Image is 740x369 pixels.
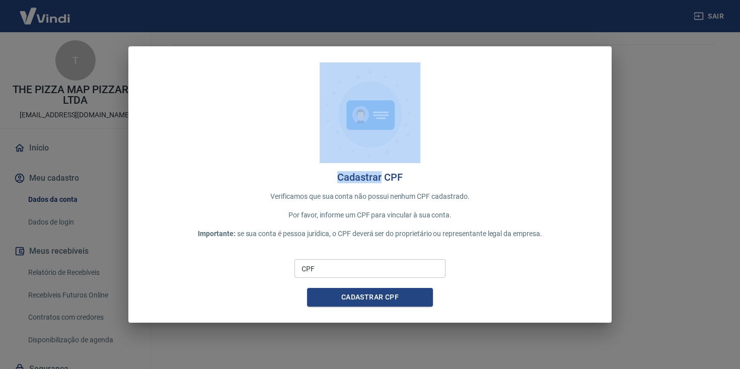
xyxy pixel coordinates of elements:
p: Verificamos que sua conta não possui nenhum CPF cadastrado. [144,191,596,202]
p: se sua conta é pessoa jurídica, o CPF deverá ser do proprietário ou representante legal da empresa. [144,229,596,239]
img: cpf.717f05c5be8aae91fe8f.png [320,62,420,163]
p: Por favor, informe um CPF para vincular à sua conta. [144,210,596,220]
span: Importante: [198,230,235,238]
button: Cadastrar CPF [307,288,433,307]
h4: Cadastrar CPF [144,171,596,183]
